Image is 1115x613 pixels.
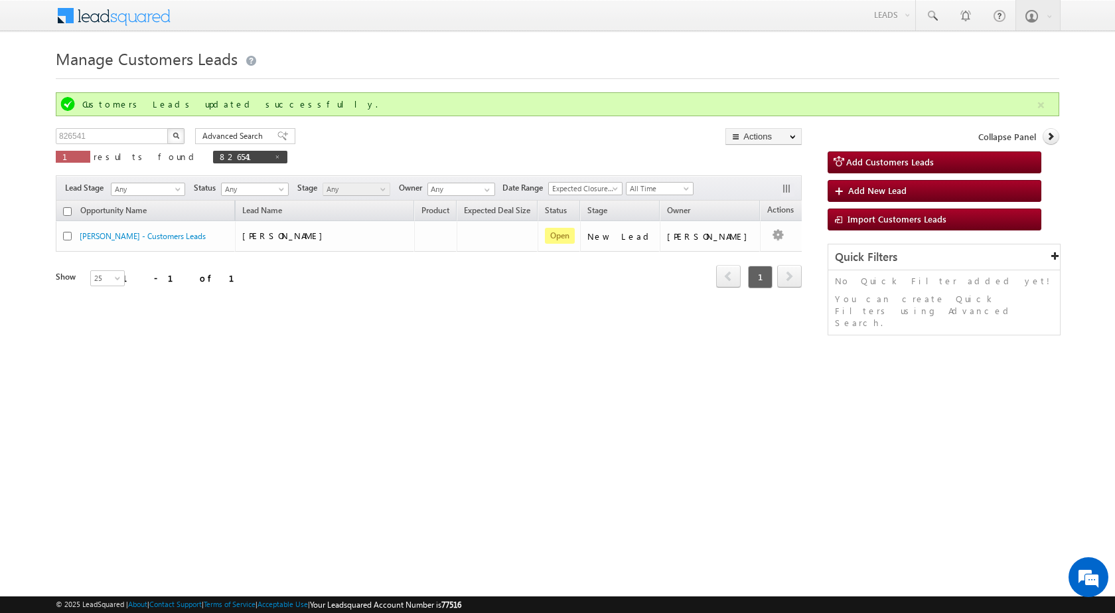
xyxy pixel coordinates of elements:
[587,230,654,242] div: New Lead
[94,151,199,162] span: results found
[297,182,323,194] span: Stage
[181,409,241,427] em: Start Chat
[242,230,329,241] span: [PERSON_NAME]
[777,265,802,288] span: next
[65,182,109,194] span: Lead Stage
[122,270,250,286] div: 1 - 1 of 1
[777,266,802,288] a: next
[549,183,618,195] span: Expected Closure Date
[56,271,80,283] div: Show
[56,598,461,611] span: © 2025 LeadSquared | | | | |
[63,207,72,216] input: Check all records
[457,203,537,220] a: Expected Deal Size
[173,132,179,139] img: Search
[202,130,267,142] span: Advanced Search
[502,182,548,194] span: Date Range
[218,7,250,39] div: Minimize live chat window
[835,275,1053,287] p: No Quick Filter added yet!
[538,203,573,220] a: Status
[90,270,125,286] a: 25
[74,203,153,220] a: Opportunity Name
[399,182,427,194] span: Owner
[828,244,1060,270] div: Quick Filters
[581,203,614,220] a: Stage
[236,203,289,220] span: Lead Name
[716,265,741,288] span: prev
[627,183,690,195] span: All Time
[56,48,238,69] span: Manage Customers Leads
[761,203,800,220] span: Actions
[846,156,934,167] span: Add Customers Leads
[111,183,185,196] a: Any
[427,183,495,196] input: Type to Search
[545,228,575,244] span: Open
[441,600,461,610] span: 77516
[978,131,1036,143] span: Collapse Panel
[548,182,623,195] a: Expected Closure Date
[310,600,461,610] span: Your Leadsquared Account Number is
[69,70,223,87] div: Chat with us now
[258,600,308,608] a: Acceptable Use
[80,231,206,241] a: [PERSON_NAME] - Customers Leads
[62,151,84,162] span: 1
[667,230,754,242] div: [PERSON_NAME]
[626,182,694,195] a: All Time
[464,205,530,215] span: Expected Deal Size
[82,98,1035,110] div: Customers Leads updated successfully.
[587,205,607,215] span: Stage
[748,266,773,288] span: 1
[421,205,449,215] span: Product
[23,70,56,87] img: d_60004797649_company_0_60004797649
[667,205,690,215] span: Owner
[91,272,126,284] span: 25
[111,183,181,195] span: Any
[204,600,256,608] a: Terms of Service
[848,213,946,224] span: Import Customers Leads
[848,185,907,196] span: Add New Lead
[220,151,267,162] span: 826541
[477,183,494,197] a: Show All Items
[80,205,147,215] span: Opportunity Name
[149,600,202,608] a: Contact Support
[128,600,147,608] a: About
[716,266,741,288] a: prev
[17,123,242,398] textarea: Type your message and hit 'Enter'
[222,183,285,195] span: Any
[725,128,802,145] button: Actions
[221,183,289,196] a: Any
[194,182,221,194] span: Status
[835,293,1053,329] p: You can create Quick Filters using Advanced Search.
[323,183,390,196] a: Any
[323,183,386,195] span: Any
